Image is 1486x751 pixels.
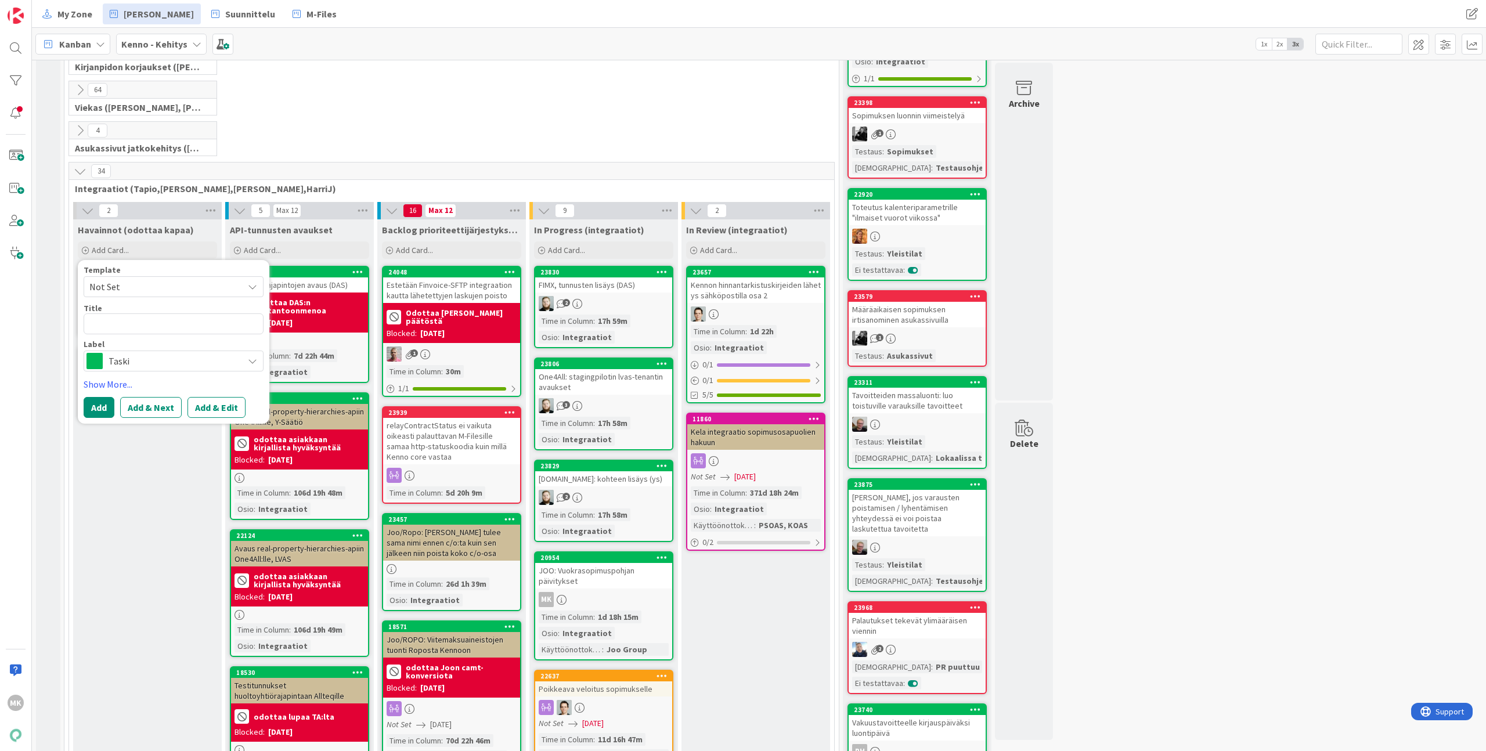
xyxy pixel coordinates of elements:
[388,623,520,631] div: 18571
[236,268,368,276] div: 23865
[84,303,102,313] label: Title
[602,643,604,656] span: :
[443,486,485,499] div: 5d 20h 9m
[558,627,560,640] span: :
[291,623,345,636] div: 106d 19h 49m
[849,602,986,638] div: 23968Palautukset tekevät ylimääräisen viennin
[383,525,520,561] div: Joo/Ropo: [PERSON_NAME] tulee sama nimi ennen c/o:ta kuin sen jälkeen niin poista koko c/o-osa
[864,73,875,85] span: 1 / 1
[700,245,737,255] span: Add Card...
[539,490,554,505] img: SH
[120,397,182,418] button: Add & Next
[410,349,418,357] span: 1
[593,508,595,521] span: :
[103,3,201,24] a: [PERSON_NAME]
[687,424,824,450] div: Kela integraatio sopimusosapuolien hakuun
[84,340,104,348] span: Label
[406,309,517,325] b: Odottaa [PERSON_NAME] päätöstä
[852,55,871,68] div: Osio
[539,296,554,311] img: SH
[852,540,867,555] img: JH
[59,37,91,51] span: Kanban
[691,325,745,338] div: Time in Column
[849,540,986,555] div: JH
[1009,96,1040,110] div: Archive
[852,247,882,260] div: Testaus
[75,102,202,113] span: Viekas (Samuli, Saara, Mika, Pirjo, Keijo, TommiHä, Rasmus)
[882,145,884,158] span: :
[291,349,337,362] div: 7d 22h 44m
[560,331,615,344] div: Integraatiot
[593,611,595,623] span: :
[291,486,345,499] div: 106d 19h 48m
[75,61,202,73] span: Kirjanpidon korjaukset (Jussi, JaakkoHä)
[254,572,365,588] b: odottaa asiakkaan kirjallista hyväksyntää
[595,315,630,327] div: 17h 59m
[441,365,443,378] span: :
[92,245,129,255] span: Add Card...
[268,454,293,466] div: [DATE]
[109,353,237,369] span: Taski
[903,677,905,689] span: :
[535,277,672,293] div: FIMX, tunnusten lisäys (DAS)
[235,591,265,603] div: Blocked:
[387,577,441,590] div: Time in Column
[231,393,368,404] div: 22125
[443,577,489,590] div: 26d 1h 39m
[187,397,246,418] button: Add & Edit
[383,632,520,658] div: Joo/ROPO: Viitemaksuaineistojen tuonti Roposta Kennoon
[235,486,289,499] div: Time in Column
[882,558,884,571] span: :
[687,358,824,372] div: 0/1
[231,530,368,541] div: 22124
[231,667,368,678] div: 18530
[244,245,281,255] span: Add Card...
[595,611,641,623] div: 1d 18h 15m
[289,623,291,636] span: :
[854,604,986,612] div: 23968
[124,7,194,21] span: [PERSON_NAME]
[852,575,931,587] div: [DEMOGRAPHIC_DATA]
[852,331,867,346] img: KM
[539,525,558,537] div: Osio
[702,389,713,401] span: 5/5
[78,224,194,236] span: Havainnot (odottaa kapaa)
[535,296,672,311] div: SH
[754,519,756,532] span: :
[383,346,520,362] div: HJ
[852,161,931,174] div: [DEMOGRAPHIC_DATA]
[557,700,572,715] img: TT
[849,377,986,413] div: 23311Tavoitteiden massaluonti: luo toistuville varauksille tavoitteet
[560,525,615,537] div: Integraatiot
[24,2,53,16] span: Support
[884,247,925,260] div: Yleistilat
[710,503,712,515] span: :
[687,373,824,388] div: 0/1
[852,558,882,571] div: Testaus
[289,349,291,362] span: :
[691,341,710,354] div: Osio
[306,7,337,21] span: M-Files
[99,204,118,218] span: 2
[428,208,453,214] div: Max 12
[539,331,558,344] div: Osio
[849,291,986,302] div: 23579
[539,315,593,327] div: Time in Column
[8,8,24,24] img: Visit kanbanzone.com
[535,398,672,413] div: SH
[231,267,368,277] div: 23865
[876,129,883,137] span: 1
[539,433,558,446] div: Osio
[702,374,713,387] span: 0 / 1
[255,366,311,378] div: Integraatiot
[539,592,554,607] div: MK
[268,591,293,603] div: [DATE]
[443,365,464,378] div: 30m
[687,306,824,322] div: TT
[383,622,520,632] div: 18571
[745,486,747,499] span: :
[75,142,202,154] span: Asukassivut jatkokehitys (Rasmus, TommiH, Bella)
[403,204,423,218] span: 16
[84,377,264,391] a: Show More...
[84,397,114,418] button: Add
